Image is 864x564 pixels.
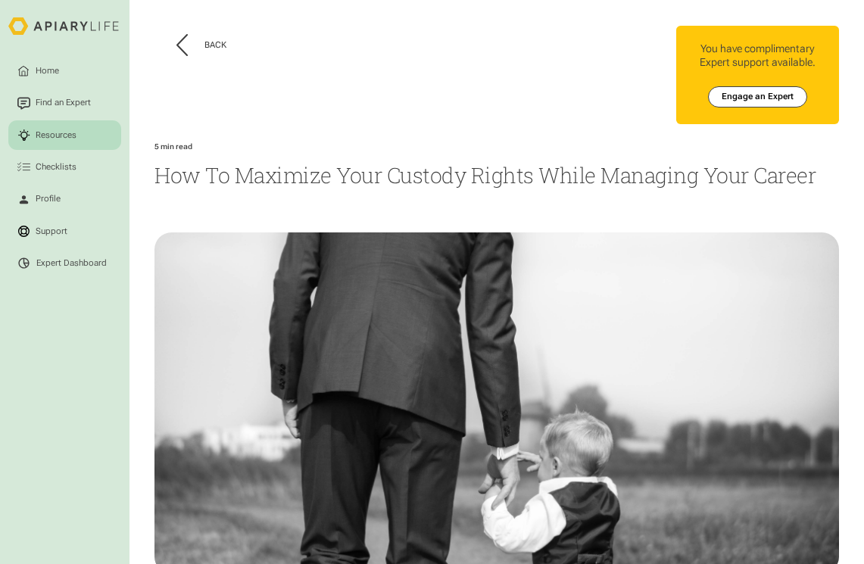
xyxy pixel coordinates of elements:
div: Checklists [33,160,79,173]
a: Expert Dashboard [8,248,121,279]
a: Find an Expert [8,89,121,119]
div: Support [33,225,70,238]
div: You have complimentary Expert support available. [685,42,830,69]
a: Engage an Expert [708,86,807,107]
div: Home [33,65,61,78]
div: Resources [33,129,79,142]
div: Expert Dashboard [36,258,107,269]
a: Profile [8,185,121,215]
h1: How To Maximize Your Custody Rights While Managing Your Career [154,160,838,189]
div: Profile [33,193,63,206]
a: Support [8,217,121,247]
a: Checklists [8,152,121,182]
div: Back [204,40,226,51]
div: 5 min read [154,142,192,151]
a: Resources [8,120,121,151]
button: Back [176,34,227,56]
a: Home [8,56,121,86]
div: Find an Expert [33,97,93,110]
